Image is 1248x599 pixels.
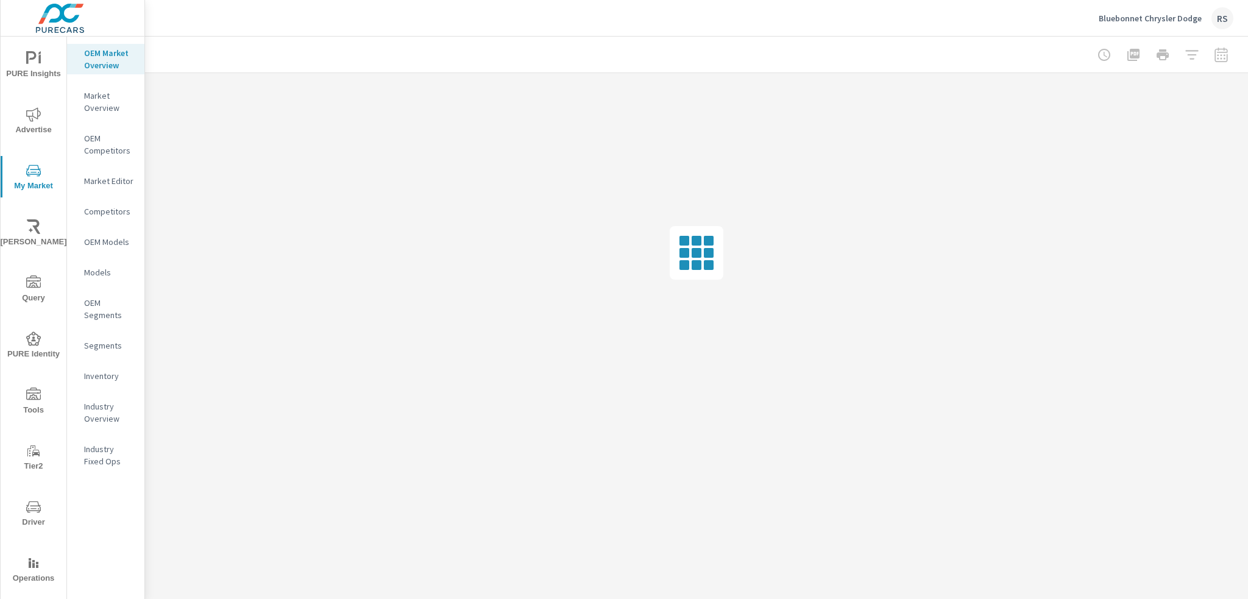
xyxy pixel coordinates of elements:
div: Industry Overview [67,397,144,428]
span: My Market [4,163,63,193]
span: Tools [4,388,63,417]
p: OEM Market Overview [84,47,135,71]
div: OEM Segments [67,294,144,324]
span: PURE Identity [4,331,63,361]
p: Inventory [84,370,135,382]
span: Tier2 [4,444,63,473]
p: Models [84,266,135,278]
span: [PERSON_NAME] [4,219,63,249]
span: Operations [4,556,63,586]
p: Segments [84,339,135,352]
p: Bluebonnet Chrysler Dodge [1099,13,1202,24]
span: Advertise [4,107,63,137]
div: Inventory [67,367,144,385]
p: OEM Models [84,236,135,248]
div: Competitors [67,202,144,221]
span: Driver [4,500,63,530]
p: Industry Fixed Ops [84,443,135,467]
div: Industry Fixed Ops [67,440,144,470]
span: PURE Insights [4,51,63,81]
div: OEM Models [67,233,144,251]
div: Market Editor [67,172,144,190]
div: Segments [67,336,144,355]
div: Market Overview [67,87,144,117]
div: OEM Competitors [67,129,144,160]
p: OEM Competitors [84,132,135,157]
p: OEM Segments [84,297,135,321]
p: Market Overview [84,90,135,114]
span: Query [4,275,63,305]
div: RS [1211,7,1233,29]
div: OEM Market Overview [67,44,144,74]
p: Competitors [84,205,135,218]
p: Market Editor [84,175,135,187]
p: Industry Overview [84,400,135,425]
div: Models [67,263,144,282]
